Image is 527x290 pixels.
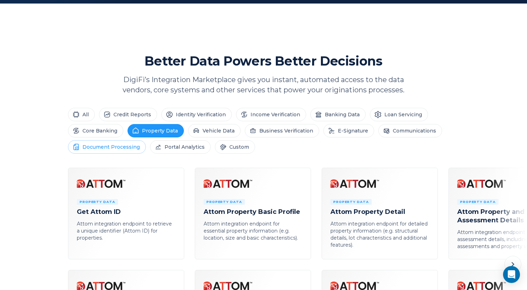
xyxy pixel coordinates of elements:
h4: Attom Property Basic Profile [204,208,302,216]
h2: Better Data Powers Better Decisions [144,53,382,69]
li: E-Signature [323,124,374,137]
li: Loan Servicing [370,108,428,121]
div: Open Intercom Messenger [503,266,520,283]
li: Core Banking [68,124,123,137]
span: Property Data [330,199,372,205]
p: Attom integration endpoint for detailed property information (e.g. structural details, lot charac... [330,220,429,248]
h4: Attom Property Detail [330,208,429,216]
li: Communications [378,124,442,137]
li: Credit Reports [99,108,157,121]
li: Document Processing [68,140,146,154]
li: All [68,108,95,121]
li: Banking Data [310,108,366,121]
p: Attom integration endpoint to retrieve a unique identifier (Attom ID) for properties. [77,220,175,241]
span: Property Data [457,199,498,205]
li: Income Verification [236,108,306,121]
li: Custom [215,140,255,154]
li: Property Data [128,124,184,137]
li: Identity Verification [161,108,232,121]
p: DigiFi’s Integration Marketplace gives you instant, automated access to the data vendors, core sy... [110,75,417,95]
span: Property Data [204,199,245,205]
li: Portal Analytics [150,140,211,154]
p: Attom integration endpoint for essential property information (e.g. location, size and basic char... [204,220,302,241]
li: Business Verification [245,124,319,137]
span: Property Data [77,199,118,205]
li: Vehicle Data [188,124,241,137]
h4: Get Attom ID [77,208,175,216]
